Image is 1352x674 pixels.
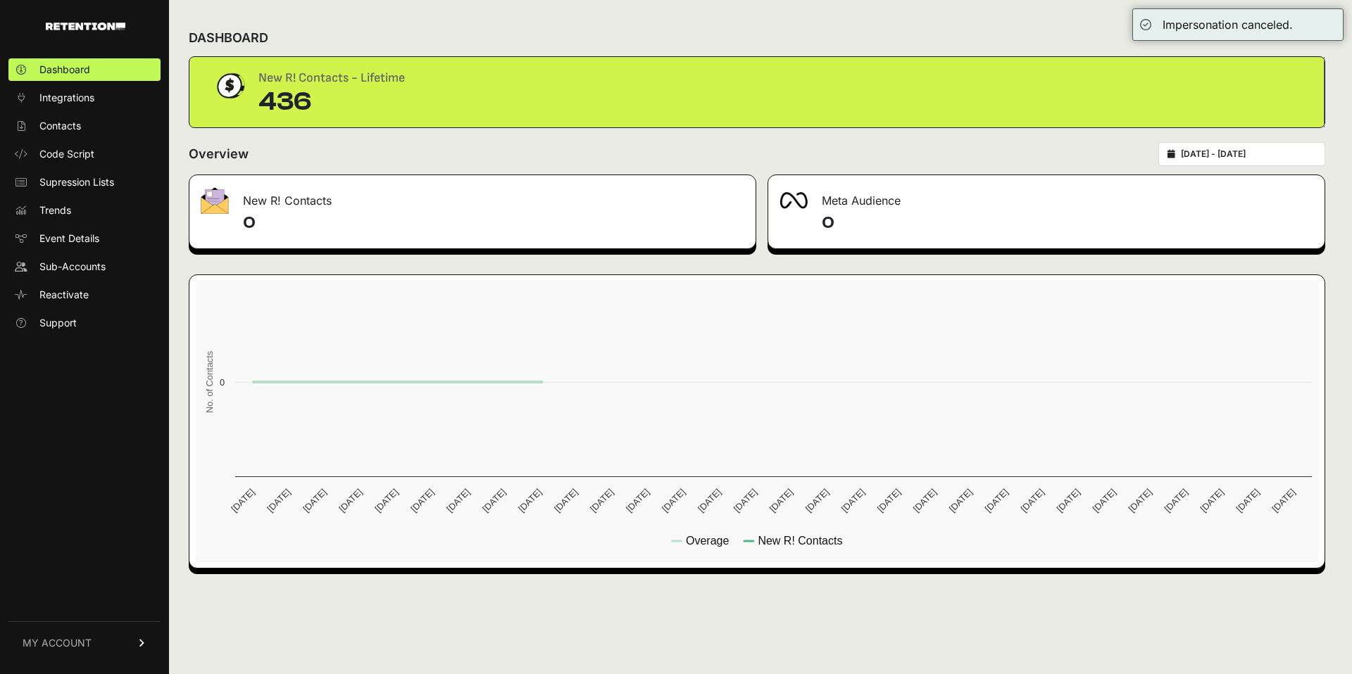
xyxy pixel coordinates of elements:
text: [DATE] [588,487,615,514]
text: [DATE] [983,487,1010,514]
text: [DATE] [408,487,436,514]
div: Impersonation canceled. [1163,16,1293,33]
text: [DATE] [1091,487,1118,514]
text: [DATE] [1162,487,1189,514]
span: Integrations [39,91,94,105]
span: Code Script [39,147,94,161]
text: [DATE] [875,487,903,514]
a: Support [8,312,161,334]
text: [DATE] [552,487,580,514]
img: fa-meta-2f981b61bb99beabf952f7030308934f19ce035c18b003e963880cc3fabeebb7.png [780,192,808,209]
span: Event Details [39,231,99,246]
a: Code Script [8,143,161,165]
text: [DATE] [1055,487,1082,514]
text: [DATE] [265,487,292,514]
text: [DATE] [1126,487,1153,514]
h4: 0 [243,212,744,234]
text: [DATE] [803,487,831,514]
span: Reactivate [39,288,89,302]
span: MY ACCOUNT [23,636,92,650]
text: [DATE] [768,487,795,514]
h4: 0 [822,212,1313,234]
text: [DATE] [516,487,544,514]
a: MY ACCOUNT [8,621,161,664]
span: Supression Lists [39,175,114,189]
img: fa-envelope-19ae18322b30453b285274b1b8af3d052b27d846a4fbe8435d1a52b978f639a2.png [201,187,229,214]
a: Sub-Accounts [8,255,161,278]
a: Integrations [8,87,161,109]
text: [DATE] [660,487,687,514]
a: Contacts [8,115,161,137]
span: Sub-Accounts [39,260,106,274]
a: Trends [8,199,161,222]
text: 0 [220,377,225,388]
text: [DATE] [696,487,723,514]
text: [DATE] [732,487,759,514]
text: [DATE] [1198,487,1225,514]
text: [DATE] [373,487,400,514]
img: dollar-coin-05c43ed7efb7bc0c12610022525b4bbbb207c7efeef5aecc26f025e68dcafac9.png [212,68,247,103]
text: [DATE] [839,487,867,514]
div: New R! Contacts - Lifetime [258,68,405,88]
h2: Overview [189,144,249,164]
div: New R! Contacts [189,175,756,217]
text: [DATE] [1270,487,1297,514]
text: [DATE] [229,487,256,514]
text: No. of Contacts [204,351,215,413]
text: [DATE] [911,487,939,514]
text: [DATE] [480,487,508,514]
text: [DATE] [444,487,472,514]
text: [DATE] [624,487,651,514]
h2: DASHBOARD [189,28,268,48]
text: [DATE] [947,487,975,514]
text: [DATE] [1234,487,1261,514]
span: Contacts [39,119,81,133]
text: [DATE] [301,487,328,514]
div: 436 [258,88,405,116]
div: Meta Audience [768,175,1325,217]
img: Retention.com [46,23,125,30]
span: Support [39,316,77,330]
a: Event Details [8,227,161,250]
text: [DATE] [337,487,364,514]
text: [DATE] [1019,487,1046,514]
a: Supression Lists [8,171,161,193]
a: Reactivate [8,284,161,306]
span: Dashboard [39,63,90,77]
text: New R! Contacts [758,535,842,547]
span: Trends [39,203,71,217]
text: Overage [686,535,729,547]
a: Dashboard [8,58,161,81]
